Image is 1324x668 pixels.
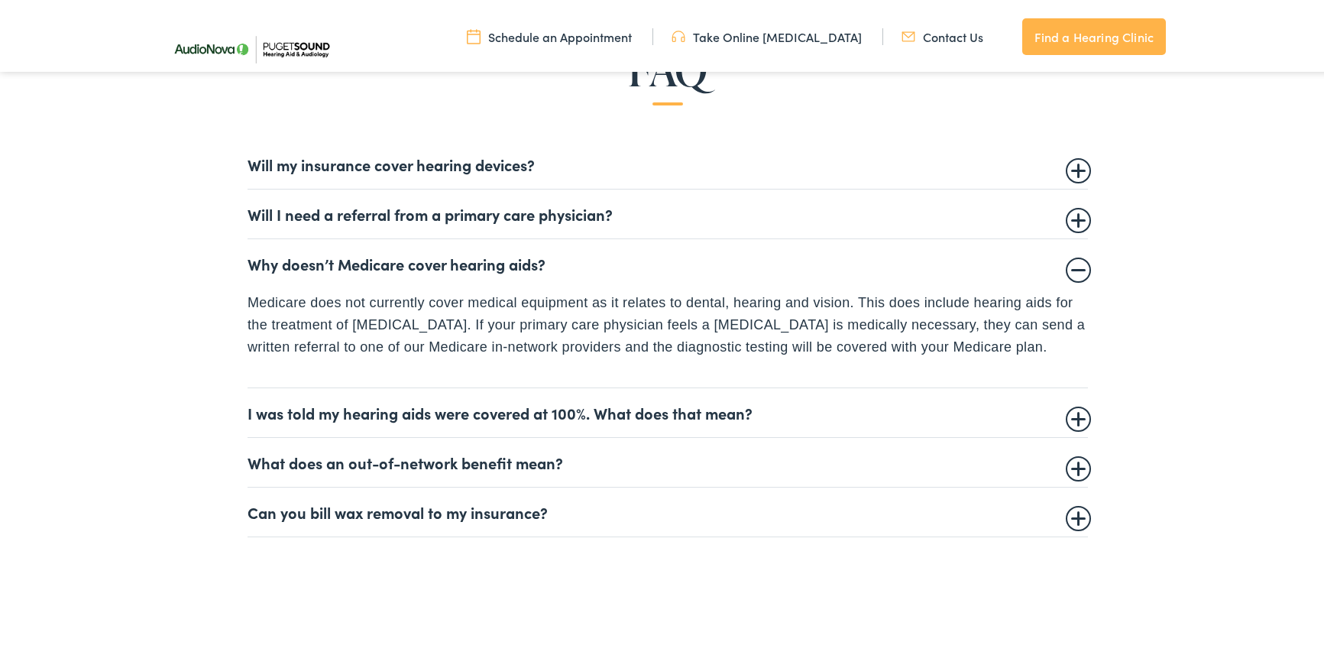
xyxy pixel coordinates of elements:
[467,25,632,42] a: Schedule an Appointment
[248,289,1088,355] p: Medicare does not currently cover medical equipment as it relates to dental, hearing and vision. ...
[248,400,1088,419] summary: I was told my hearing aids were covered at 100%. What does that mean?
[1022,15,1166,52] a: Find a Hearing Clinic
[248,152,1088,170] summary: Will my insurance cover hearing devices?
[248,251,1088,270] summary: Why doesn’t Medicare cover hearing aids?
[248,450,1088,469] summary: What does an out-of-network benefit mean?
[467,25,481,42] img: utility icon
[248,500,1088,518] summary: Can you bill wax removal to my insurance?
[902,25,915,42] img: utility icon
[248,202,1088,220] summary: Will I need a referral from a primary care physician?
[672,25,862,42] a: Take Online [MEDICAL_DATA]
[53,41,1282,91] h2: FAQ
[672,25,685,42] img: utility icon
[902,25,983,42] a: Contact Us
